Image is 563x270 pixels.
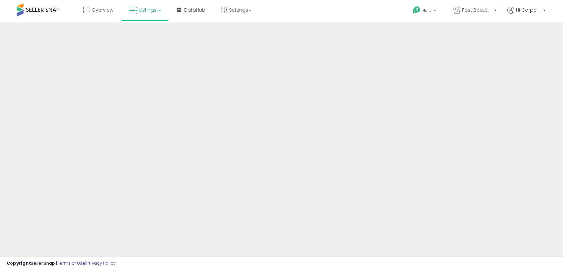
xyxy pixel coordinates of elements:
span: Hi Corporate [516,7,541,13]
span: Fast Beauty ([GEOGRAPHIC_DATA]) [462,7,492,13]
span: DataHub [184,7,205,13]
a: Terms of Use [57,260,85,266]
div: seller snap | | [7,260,116,267]
a: Help [407,1,443,22]
span: Listings [139,7,157,13]
i: Get Help [412,6,421,14]
strong: Copyright [7,260,31,266]
a: Hi Corporate [507,7,546,22]
span: Overview [92,7,113,13]
span: Help [422,8,431,13]
a: Privacy Policy [86,260,116,266]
